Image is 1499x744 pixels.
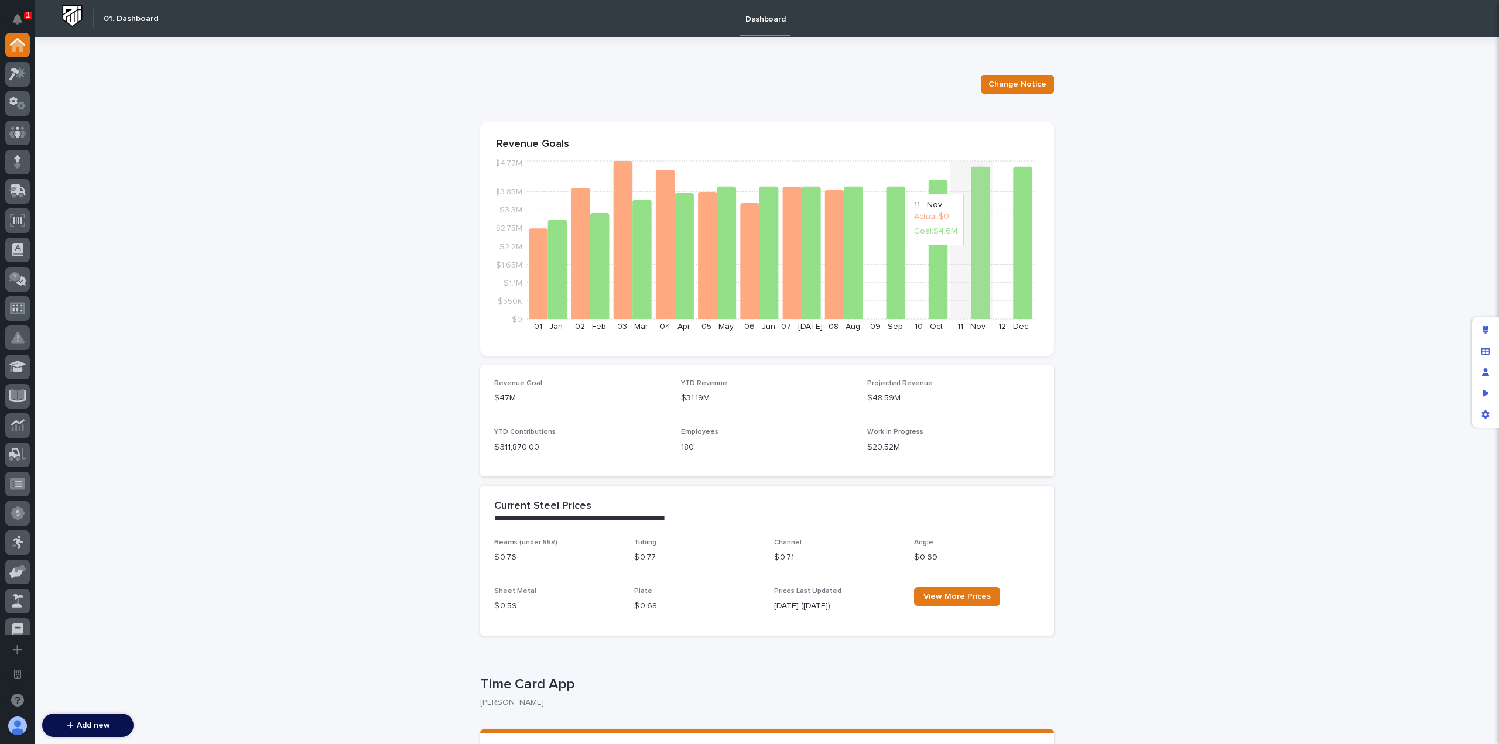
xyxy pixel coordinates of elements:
p: $ 0.71 [774,551,900,564]
p: $ 311,870.00 [494,441,667,454]
p: [DATE] ([DATE]) [774,600,900,612]
span: Angle [914,539,933,546]
tspan: $2.2M [499,242,522,251]
text: 07 - [DATE] [781,323,823,331]
span: View More Prices [923,592,991,601]
text: 03 - Mar [617,323,648,331]
button: Add new [42,714,134,737]
span: Tubing [634,539,656,546]
text: 01 - Jan [534,323,563,331]
span: Plate [634,588,652,595]
tspan: $0 [512,316,522,324]
button: Change Notice [981,75,1054,94]
p: 180 [681,441,854,454]
p: $ 0.77 [634,551,760,564]
span: YTD Contributions [494,428,556,436]
p: Revenue Goals [497,138,1038,151]
tspan: $3.85M [495,188,522,196]
text: 09 - Sep [870,323,903,331]
tspan: $4.77M [495,159,522,167]
div: Preview as [1475,383,1496,404]
p: $ 0.69 [914,551,1040,564]
h2: 01. Dashboard [104,14,158,24]
text: 05 - May [701,323,734,331]
button: Notifications [5,7,30,32]
p: [PERSON_NAME] [480,698,1045,708]
text: 08 - Aug [829,323,860,331]
p: Time Card App [480,676,1049,693]
p: $ 0.59 [494,600,620,612]
div: Manage users [1475,362,1496,383]
div: Notifications1 [15,14,30,33]
button: Open workspace settings [5,662,30,687]
span: Projected Revenue [867,380,933,387]
text: 11 - Nov [957,323,985,331]
tspan: $1.65M [496,260,522,269]
span: Revenue Goal [494,380,542,387]
p: $20.52M [867,441,1040,454]
span: Beams (under 55#) [494,539,557,546]
span: Channel [774,539,802,546]
span: Prices Last Updated [774,588,841,595]
button: users-avatar [5,714,30,738]
img: Workspace Logo [61,5,83,27]
span: YTD Revenue [681,380,727,387]
h2: Current Steel Prices [494,500,591,513]
tspan: $1.1M [504,279,522,287]
p: $48.59M [867,392,1040,404]
a: View More Prices [914,587,1000,606]
tspan: $3.3M [499,206,522,214]
text: 06 - Jun [744,323,775,331]
text: 12 - Dec [998,323,1028,331]
text: 04 - Apr [660,323,690,331]
span: Employees [681,428,718,436]
p: $ 0.68 [634,600,760,612]
div: Edit layout [1475,320,1496,341]
div: Manage fields and data [1475,341,1496,362]
div: App settings [1475,404,1496,425]
text: 10 - Oct [915,323,943,331]
text: 02 - Feb [575,323,606,331]
span: Sheet Metal [494,588,536,595]
tspan: $2.75M [495,224,522,232]
p: $47M [494,392,667,404]
p: $31.19M [681,392,854,404]
span: Change Notice [988,78,1046,90]
button: Open support chat [5,688,30,712]
p: 1 [26,11,30,19]
button: Add a new app... [5,637,30,662]
span: Work in Progress [867,428,923,436]
tspan: $550K [498,297,522,305]
p: $ 0.76 [494,551,620,564]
